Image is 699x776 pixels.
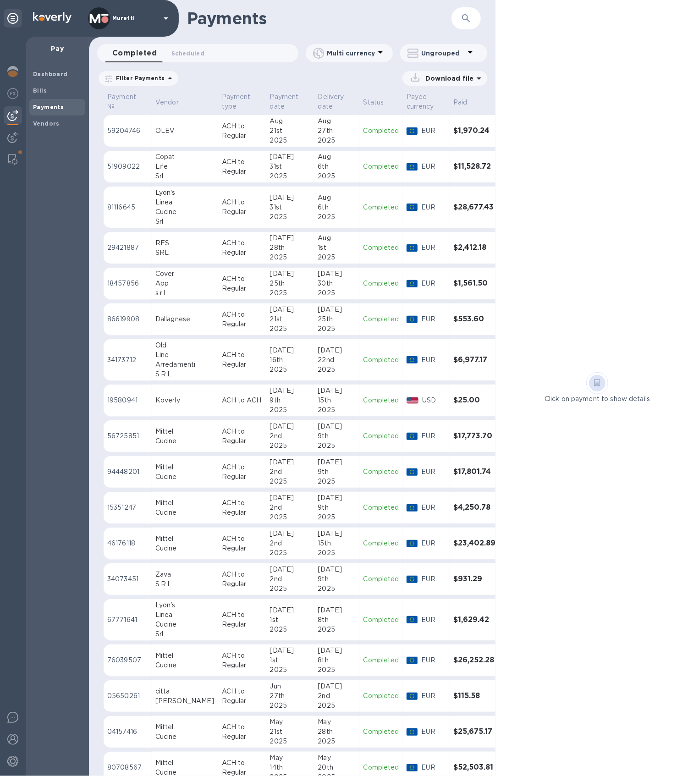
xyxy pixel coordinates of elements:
[318,136,356,145] div: 2025
[318,171,356,181] div: 2025
[155,248,215,258] div: SRL
[270,405,311,415] div: 2025
[222,651,263,670] p: ACH to Regular
[453,396,495,405] h3: $25.00
[453,503,495,512] h3: $4,250.78
[453,468,495,476] h3: $17,801.74
[155,126,215,136] div: OLEV
[270,717,311,727] div: May
[318,529,356,539] div: [DATE]
[318,92,356,111] span: Delivery date
[407,92,434,111] p: Payee currency
[318,346,356,355] div: [DATE]
[270,116,311,126] div: Aug
[270,574,311,584] div: 2nd
[318,92,344,111] p: Delivery date
[270,682,311,691] div: Jun
[453,616,495,624] h3: $1,629.42
[318,386,356,396] div: [DATE]
[270,441,311,451] div: 2025
[453,203,495,212] h3: $28,677.43
[155,188,215,198] div: Lyon's
[155,238,215,248] div: RES
[112,15,158,22] p: Muretti
[270,396,311,405] div: 9th
[421,539,446,548] p: EUR
[155,269,215,279] div: Cover
[270,467,311,477] div: 2nd
[318,152,356,162] div: Aug
[270,665,311,675] div: 2025
[453,763,495,772] h3: $52,503.81
[363,727,399,737] p: Completed
[155,498,215,508] div: Mittel
[318,682,356,691] div: [DATE]
[318,539,356,548] div: 15th
[453,656,495,665] h3: $26,252.28
[270,605,311,615] div: [DATE]
[363,691,399,701] p: Completed
[155,629,215,639] div: Srl
[318,324,356,334] div: 2025
[363,615,399,625] p: Completed
[318,212,356,222] div: 2025
[363,431,399,441] p: Completed
[187,9,451,28] h1: Payments
[155,758,215,768] div: Mittel
[33,87,47,94] b: Bills
[422,396,446,405] p: USD
[421,431,446,441] p: EUR
[318,193,356,203] div: Aug
[270,753,311,763] div: May
[318,365,356,374] div: 2025
[363,279,399,288] p: Completed
[421,49,465,58] p: Ungrouped
[222,121,263,141] p: ACH to Regular
[363,162,399,171] p: Completed
[222,350,263,369] p: ACH to Regular
[421,615,446,625] p: EUR
[270,171,311,181] div: 2025
[155,350,215,360] div: Line
[155,217,215,226] div: Srl
[421,727,446,737] p: EUR
[453,356,495,364] h3: $6,977.17
[363,763,399,772] p: Completed
[112,74,165,82] p: Filter Payments
[270,503,311,512] div: 2nd
[318,655,356,665] div: 8th
[318,314,356,324] div: 25th
[155,171,215,181] div: Srl
[270,212,311,222] div: 2025
[363,539,399,548] p: Completed
[318,126,356,136] div: 27th
[545,394,650,404] p: Click on payment to show details
[222,498,263,517] p: ACH to Regular
[318,574,356,584] div: 9th
[318,727,356,737] div: 28th
[107,126,148,136] p: 59204746
[453,539,495,548] h3: $23,402.89
[222,396,263,405] p: ACH to ACH
[222,92,263,111] span: Payment type
[270,646,311,655] div: [DATE]
[453,692,495,700] h3: $115.58
[222,570,263,589] p: ACH to Regular
[270,365,311,374] div: 2025
[270,136,311,145] div: 2025
[155,152,215,162] div: Copat
[155,544,215,553] div: Cucine
[453,98,479,107] span: Paid
[363,396,399,405] p: Completed
[270,355,311,365] div: 16th
[421,691,446,701] p: EUR
[155,369,215,379] div: S.R.L
[318,646,356,655] div: [DATE]
[107,539,148,548] p: 46176118
[107,203,148,212] p: 81116645
[318,305,356,314] div: [DATE]
[318,625,356,634] div: 2025
[363,355,399,365] p: Completed
[318,691,356,701] div: 2nd
[155,288,215,298] div: s.r.L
